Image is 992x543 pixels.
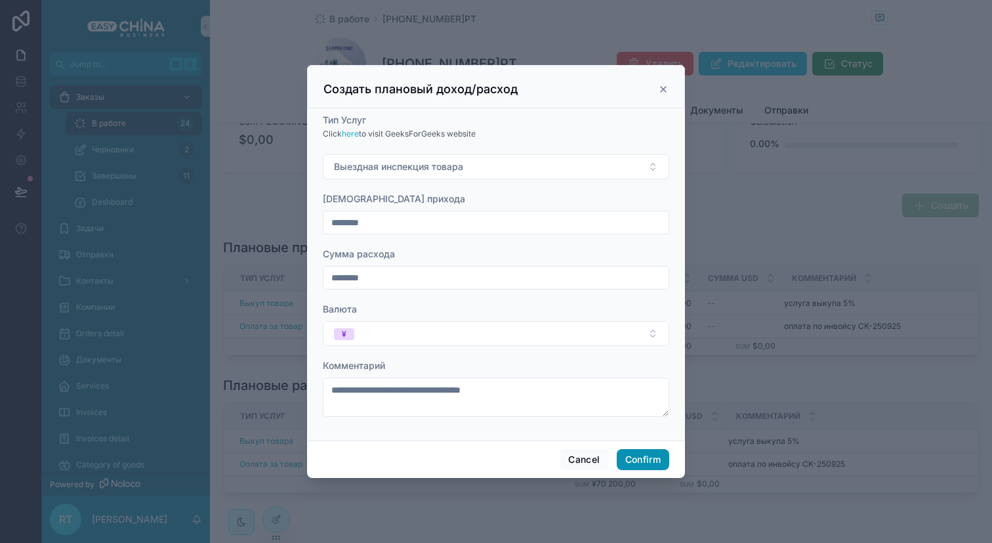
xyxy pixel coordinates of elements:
[323,248,395,259] span: Сумма расхода
[323,81,518,97] h3: Создать плановый доход/расход
[342,328,346,340] div: ¥
[334,160,463,173] span: Выездная инспекция товара
[323,360,385,371] span: Комментарий
[323,128,476,140] p: Click to visit GeeksForGeeks website
[323,321,669,346] button: Select Button
[560,449,608,470] button: Cancel
[323,154,669,179] button: Select Button
[342,129,359,139] a: here
[323,193,465,204] span: [DEMOGRAPHIC_DATA] прихода
[617,449,669,470] button: Confirm
[323,303,357,315] span: Валюта
[323,114,366,125] span: Тип Услуг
